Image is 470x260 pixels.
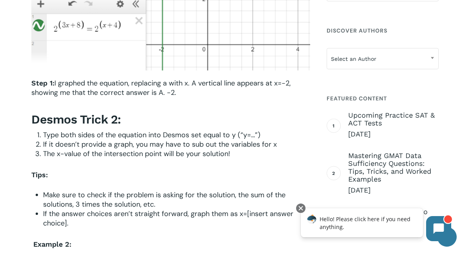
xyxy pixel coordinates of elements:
span: Select an Author [327,51,438,67]
iframe: Chatbot [293,202,459,249]
b: Step 1: [31,79,54,87]
span: If the answer choices aren’t straight forward, graph them as x=[insert answer choice]. [43,209,293,228]
span: If it doesn’t provide a graph, you may have to sub out the variables for x [43,140,277,149]
span: Upcoming Practice SAT & ACT Tests [348,111,439,127]
span: [DATE] [348,185,439,195]
span: Type both sides of the equation into Desmos set equal to y (“y=…”) [43,130,260,140]
a: Mastering GMAT Data Sufficiency Questions: Tips, Tricks, and Worked Examples [DATE] [348,152,439,195]
span: Make sure to check if the problem is asking for the solution, the sum of the solutions, 3 times t... [43,190,286,209]
a: Upcoming Practice SAT & ACT Tests [DATE] [348,111,439,139]
b: Desmos Trick 2: [31,113,121,126]
b: Tips: [31,171,48,179]
span: The x-value of the intersection point will be your solution! [43,149,230,158]
strong: Example 2: [33,240,71,248]
span: [DATE] [348,129,439,139]
span: Select an Author [327,48,439,69]
span: Mastering GMAT Data Sufficiency Questions: Tips, Tricks, and Worked Examples [348,152,439,183]
span: I graphed the equation, replacing a with x. A vertical line appears at x=-2, showing me that the ... [31,78,291,97]
h4: Featured Content [327,91,439,105]
h4: Discover Authors [327,24,439,38]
